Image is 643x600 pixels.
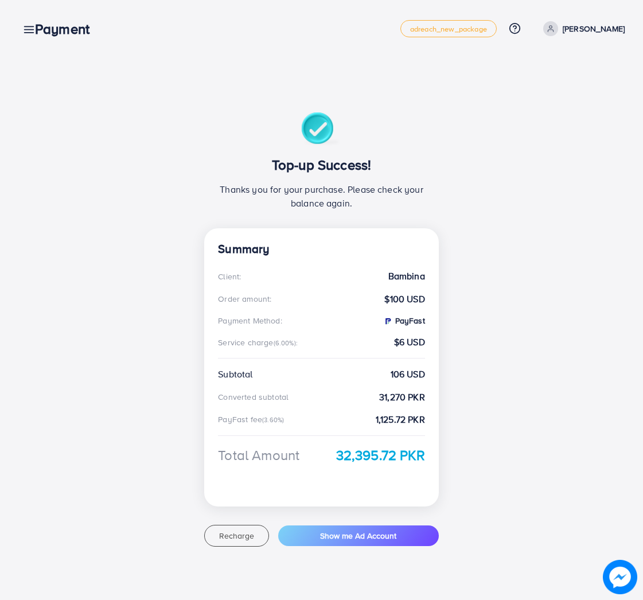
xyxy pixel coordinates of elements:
[320,530,396,541] span: Show me Ad Account
[539,21,625,36] a: [PERSON_NAME]
[383,315,425,326] strong: PayFast
[218,271,241,282] div: Client:
[218,157,424,173] h3: Top-up Success!
[262,415,284,424] small: (3.60%)
[219,530,254,541] span: Recharge
[410,25,487,33] span: adreach_new_package
[218,391,289,403] div: Converted subtotal
[400,20,497,37] a: adreach_new_package
[218,293,271,305] div: Order amount:
[218,414,287,425] div: PayFast fee
[218,337,301,348] div: Service charge
[218,182,424,210] p: Thanks you for your purchase. Please check your balance again.
[278,525,439,546] button: Show me Ad Account
[218,445,299,465] div: Total Amount
[218,315,282,326] div: Payment Method:
[388,270,425,283] strong: Bambina
[379,391,425,404] strong: 31,270 PKR
[218,242,424,256] h4: Summary
[274,338,298,348] small: (6.00%):
[391,368,425,381] strong: 106 USD
[35,21,99,37] h3: Payment
[204,525,268,547] button: Recharge
[336,445,425,465] strong: 32,395.72 PKR
[603,560,637,594] img: image
[563,22,625,36] p: [PERSON_NAME]
[301,112,342,147] img: success
[384,293,424,306] strong: $100 USD
[218,368,252,381] div: Subtotal
[394,336,425,349] strong: $6 USD
[376,413,425,426] strong: 1,125.72 PKR
[383,317,392,326] img: PayFast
